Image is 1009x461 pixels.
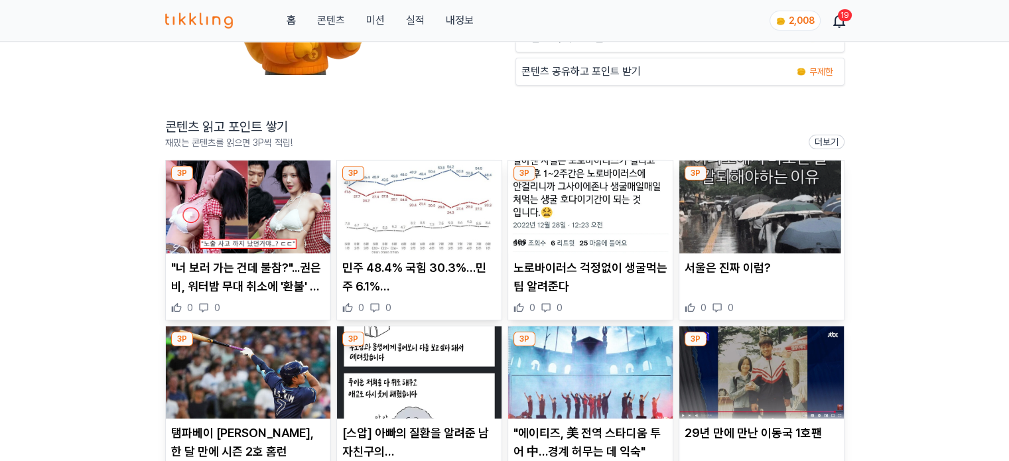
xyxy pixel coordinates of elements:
[171,166,193,180] div: 3P
[513,332,535,346] div: 3P
[679,160,844,320] div: 3P 서울은 진짜 이럼? 서울은 진짜 이럼? 0 0
[834,13,844,29] a: 19
[701,301,706,314] span: 0
[508,161,673,253] img: 노로바이러스 걱정없이 생굴먹는팁 알려준다
[336,160,502,320] div: 3P 민주 48.4% 국힘 30.3%…민주 6.1%p↓ 국힘 3.1%p↑[리얼미터] 민주 48.4% 국힘 30.3%…민주 6.1%[DEMOGRAPHIC_DATA] 국힘 3.1...
[385,301,391,314] span: 0
[515,58,844,86] a: 콘텐츠 공유하고 포인트 받기 coin 무제한
[166,326,330,419] img: 탬파베이 김하성, 한 달 만에 시즌 2호 홈런
[557,301,563,314] span: 0
[679,326,844,419] img: 29년 만에 만난 이동국 1호팬
[513,424,667,461] p: "에이티즈, 美 전역 스타디움 투어 中…경계 허무는 데 익숙"
[796,66,807,77] img: coin
[513,259,667,296] p: 노로바이러스 걱정없이 생굴먹는팁 알려준다
[358,301,364,314] span: 0
[187,301,193,314] span: 0
[507,160,673,320] div: 3P 노로바이러스 걱정없이 생굴먹는팁 알려준다 노로바이러스 걱정없이 생굴먹는팁 알려준다 0 0
[366,13,384,29] button: 미션
[685,332,706,346] div: 3P
[171,424,325,461] p: 탬파베이 [PERSON_NAME], 한 달 만에 시즌 2호 홈런
[342,259,496,296] p: 민주 48.4% 국힘 30.3%…민주 6.1%[DEMOGRAPHIC_DATA] 국힘 3.1%p↑[리얼미터]
[342,332,364,346] div: 3P
[342,166,364,180] div: 3P
[166,161,330,253] img: "너 보러 가는 건데 불참?"...권은비, 워터밤 무대 취소에 '환불' 요청 쇄도...'대체 얼마나 야했길래'
[513,166,535,180] div: 3P
[685,259,839,277] p: 서울은 진짜 이럼?
[809,65,833,78] span: 무제한
[316,13,344,29] a: 콘텐츠
[789,15,815,26] span: 2,008
[165,117,293,136] h2: 콘텐츠 읽고 포인트 쌓기
[838,9,852,21] div: 19
[809,135,844,149] a: 더보기
[445,13,473,29] a: 내정보
[529,301,535,314] span: 0
[679,161,844,253] img: 서울은 진짜 이럼?
[165,160,331,320] div: 3P "너 보러 가는 건데 불참?"...권은비, 워터밤 무대 취소에 '환불' 요청 쇄도...'대체 얼마나 야했길래' "너 보러 가는 건데 불참?"...권은비, 워터밤 무대 취...
[685,424,839,442] p: 29년 만에 만난 이동국 1호팬
[286,13,295,29] a: 홈
[337,326,502,419] img: [스압] 아빠의 질환을 알려준 남자친구의 강아지.jpg,,
[770,11,818,31] a: coin 2,008
[337,161,502,253] img: 민주 48.4% 국힘 30.3%…민주 6.1%p↓ 국힘 3.1%p↑[리얼미터]
[165,13,234,29] img: 티끌링
[775,16,786,27] img: coin
[728,301,734,314] span: 0
[214,301,220,314] span: 0
[685,166,706,180] div: 3P
[508,326,673,419] img: "에이티즈, 美 전역 스타디움 투어 中…경계 허무는 데 익숙"
[171,332,193,346] div: 3P
[405,13,424,29] a: 실적
[342,424,496,461] p: [스압] 아빠의 질환을 알려준 남자친구의 [PERSON_NAME].jpg,,
[171,259,325,296] p: "너 보러 가는 건데 불참?"...권은비, 워터밤 무대 취소에 '환불' 요청 쇄도...'대체 얼마나 야했길래'
[521,64,641,80] p: 콘텐츠 공유하고 포인트 받기
[165,136,293,149] p: 재밌는 콘텐츠를 읽으면 3P씩 적립!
